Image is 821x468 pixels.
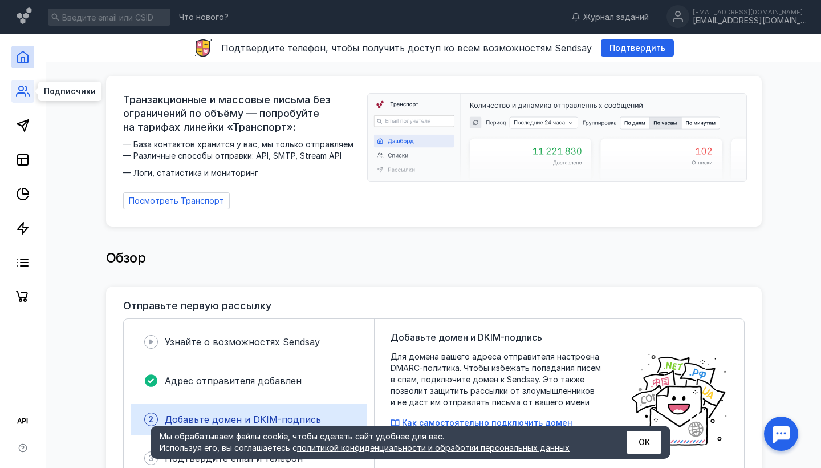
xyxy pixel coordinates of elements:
[601,39,674,57] button: Подтвердить
[123,300,271,312] h3: Отправьте первую рассылку
[48,9,170,26] input: Введите email или CSID
[129,196,224,206] span: Посмотреть Транспорт
[106,249,146,266] span: Обзор
[165,375,302,386] span: Адрес отправителя добавлен
[566,11,655,23] a: Журнал заданий
[165,336,320,348] span: Узнайте о возможностях Sendsay
[148,414,153,425] span: 2
[391,417,572,429] button: Как самостоятельно подключить домен
[123,192,230,209] a: Посмотреть Транспорт
[123,139,360,179] span: — База контактов хранится у вас, мы только отправляем — Различные способы отправки: API, SMTP, St...
[693,9,807,15] div: [EMAIL_ADDRESS][DOMAIN_NAME]
[630,351,728,448] img: poster
[44,87,96,95] span: Подписчики
[609,43,665,53] span: Подтвердить
[391,330,542,344] span: Добавьте домен и DKIM-подпись
[627,431,661,454] button: ОК
[297,443,570,453] a: политикой конфиденциальности и обработки персональных данных
[221,42,592,54] span: Подтвердите телефон, чтобы получить доступ ко всем возможностям Sendsay
[165,414,321,425] span: Добавьте домен и DKIM-подпись
[179,13,229,21] span: Что нового?
[173,13,234,21] a: Что нового?
[391,351,619,408] span: Для домена вашего адреса отправителя настроена DMARC-политика. Чтобы избежать попадания писем в с...
[402,418,572,427] span: Как самостоятельно подключить домен
[368,94,746,181] img: dashboard-transport-banner
[123,93,360,134] span: Транзакционные и массовые письма без ограничений по объёму — попробуйте на тарифах линейки «Транс...
[160,431,599,454] div: Мы обрабатываем файлы cookie, чтобы сделать сайт удобнее для вас. Используя его, вы соглашаетесь c
[583,11,649,23] span: Журнал заданий
[148,453,154,464] span: 3
[693,16,807,26] div: [EMAIL_ADDRESS][DOMAIN_NAME]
